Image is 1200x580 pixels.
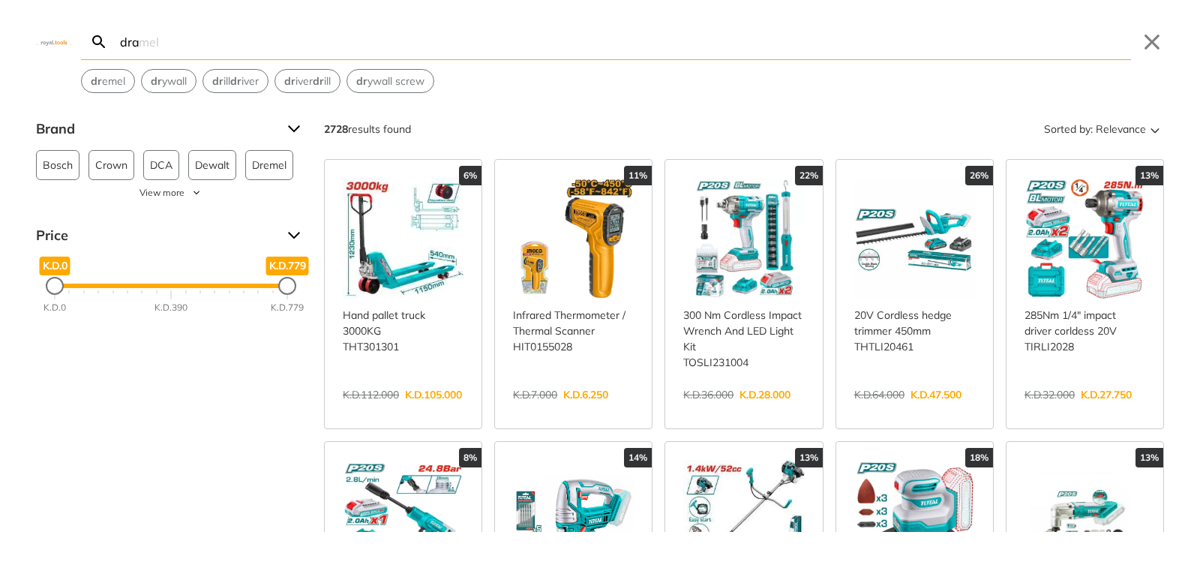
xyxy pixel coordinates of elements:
div: 26% [965,166,993,185]
div: Maximum Price [278,277,296,295]
span: Relevance [1096,117,1146,141]
div: 13% [795,448,823,467]
strong: dr [356,74,367,88]
div: Suggestion: driver drill [274,69,340,93]
span: iver ill [284,74,331,89]
span: Brand [36,117,276,141]
button: Select suggestion: drywall screw [347,70,433,92]
div: 11% [624,166,652,185]
div: 13% [1135,448,1163,467]
div: Minimum Price [46,277,64,295]
strong: dr [230,74,241,88]
strong: dr [91,74,102,88]
div: 8% [459,448,481,467]
strong: dr [284,74,295,88]
span: ill iver [212,74,259,89]
div: 14% [624,448,652,467]
div: K.D.0 [43,301,66,314]
svg: Search [90,33,108,51]
span: Price [36,224,276,248]
div: Suggestion: drywall [141,69,196,93]
span: emel [91,74,125,89]
span: ywall screw [356,74,424,89]
button: Bosch [36,150,79,180]
button: Select suggestion: dremel [82,70,134,92]
button: Select suggestion: driver drill [275,70,340,92]
button: Crown [88,150,134,180]
div: K.D.390 [154,301,187,314]
span: View more [139,186,184,200]
div: 6% [459,166,481,185]
button: Dewalt [188,150,236,180]
div: results found [324,117,411,141]
span: ywall [151,74,187,89]
strong: dr [151,74,162,88]
div: Suggestion: drill driver [202,69,268,93]
div: K.D.779 [271,301,304,314]
strong: dr [313,74,324,88]
span: DCA [150,151,172,179]
span: Dewalt [195,151,229,179]
input: Search… [117,24,1131,59]
button: Select suggestion: drywall [142,70,196,92]
svg: Sort [1146,120,1164,138]
strong: 2728 [324,122,348,136]
button: DCA [143,150,179,180]
span: Bosch [43,151,73,179]
span: Dremel [252,151,286,179]
div: Suggestion: dremel [81,69,135,93]
strong: dr [212,74,223,88]
button: View more [36,186,306,200]
div: 18% [965,448,993,467]
button: Select suggestion: drill driver [203,70,268,92]
span: Crown [95,151,127,179]
div: 22% [795,166,823,185]
button: Dremel [245,150,293,180]
img: Close [36,38,72,45]
button: Sorted by:Relevance Sort [1041,117,1164,141]
div: 13% [1135,166,1163,185]
div: Suggestion: drywall screw [346,69,434,93]
button: Close [1140,30,1164,54]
